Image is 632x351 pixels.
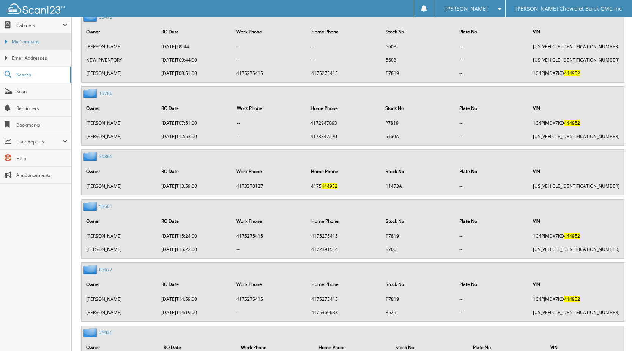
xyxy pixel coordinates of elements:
th: Home Phone [307,24,381,40]
td: -- [233,117,306,129]
td: [PERSON_NAME] [82,306,157,319]
img: scan123-logo-white.svg [8,3,65,14]
td: [PERSON_NAME] [82,293,157,305]
th: VIN [529,24,623,40]
th: Stock No [382,213,455,229]
td: 4175275415 [233,230,306,242]
th: Work Phone [233,100,306,116]
td: -- [307,54,381,66]
td: 4175275415 [233,293,306,305]
span: Reminders [16,105,68,111]
td: P7819 [382,230,455,242]
td: -- [455,293,528,305]
td: [DATE] 09:44 [158,40,232,53]
th: Home Phone [307,276,381,292]
a: 30866 [99,153,112,160]
a: 19766 [99,90,112,97]
td: [US_VEHICLE_IDENTIFICATION_NUMBER] [529,243,623,256]
span: User Reports [16,138,62,145]
td: 4173370127 [233,180,306,192]
td: 4175275415 [307,293,381,305]
td: 1C4PJMDX7KD [529,67,623,79]
td: [US_VEHICLE_IDENTIFICATION_NUMBER] [529,306,623,319]
td: 4175275415 [307,67,381,79]
td: [PERSON_NAME] [82,40,157,53]
td: 1C4PJMDX7KD [529,230,623,242]
td: 5360A [381,130,455,143]
td: 11473A [382,180,455,192]
th: Work Phone [233,276,306,292]
td: [PERSON_NAME] [82,243,157,256]
td: -- [455,117,528,129]
td: 8525 [382,306,455,319]
td: -- [233,306,306,319]
th: Stock No [381,100,455,116]
span: My Company [12,38,68,45]
th: Plate No [455,164,528,179]
th: Home Phone [307,213,381,229]
td: 4175275415 [307,230,381,242]
th: Stock No [382,164,455,179]
span: 444952 [564,70,580,76]
span: Cabinets [16,22,62,29]
td: 4175275415 [233,67,306,79]
td: -- [455,243,528,256]
th: Stock No [382,24,455,40]
img: folder2.png [83,152,99,161]
td: -- [455,40,528,53]
a: 65677 [99,266,112,273]
td: -- [233,40,306,53]
td: [US_VEHICLE_IDENTIFICATION_NUMBER] [529,54,623,66]
span: 444952 [564,120,580,126]
img: folder2.png [83,265,99,274]
td: [US_VEHICLE_IDENTIFICATION_NUMBER] [529,130,623,143]
th: Stock No [382,276,455,292]
td: 4172391514 [307,243,381,256]
td: P7819 [382,293,455,305]
img: folder2.png [83,89,99,98]
th: Plate No [455,100,528,116]
td: 4172947093 [307,117,381,129]
span: 444952 [564,233,580,239]
span: 444952 [322,183,337,189]
th: Home Phone [307,164,381,179]
span: Announcements [16,172,68,178]
td: -- [233,54,306,66]
span: Email Addresses [12,55,68,62]
td: 5603 [382,40,455,53]
th: Owner [82,276,157,292]
td: -- [233,243,306,256]
th: VIN [529,276,623,292]
th: Owner [82,100,157,116]
td: 5603 [382,54,455,66]
td: -- [455,306,528,319]
th: RO Date [158,276,232,292]
td: -- [455,67,528,79]
td: [DATE]T07:51:00 [158,117,232,129]
iframe: Chat Widget [594,314,632,351]
td: [DATE]T08:51:00 [158,67,232,79]
span: Help [16,155,68,162]
td: [PERSON_NAME] [82,180,157,192]
span: Bookmarks [16,122,68,128]
th: Owner [82,213,157,229]
td: -- [455,130,528,143]
td: -- [455,180,528,192]
td: -- [455,54,528,66]
td: [PERSON_NAME] [82,117,157,129]
td: [DATE]T13:59:00 [158,180,232,192]
th: Work Phone [233,164,306,179]
th: Work Phone [233,24,306,40]
span: 444952 [564,296,580,302]
td: [US_VEHICLE_IDENTIFICATION_NUMBER] [529,40,623,53]
th: VIN [529,100,623,116]
td: 1C4PJMDX7KD [529,117,623,129]
th: Owner [82,24,157,40]
td: NEW INVENTORY [82,54,157,66]
img: folder2.png [83,202,99,211]
td: [US_VEHICLE_IDENTIFICATION_NUMBER] [529,180,623,192]
td: [PERSON_NAME] [82,230,157,242]
th: RO Date [158,164,232,179]
td: [DATE]T09:44:00 [158,54,232,66]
